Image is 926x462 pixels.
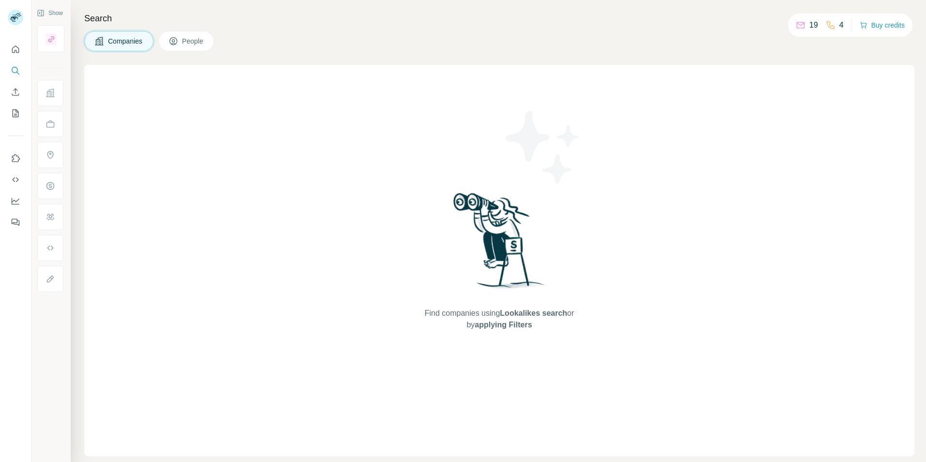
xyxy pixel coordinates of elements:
[8,150,23,167] button: Use Surfe on LinkedIn
[500,309,567,317] span: Lookalikes search
[8,214,23,231] button: Feedback
[84,12,914,25] h4: Search
[108,36,143,46] span: Companies
[182,36,204,46] span: People
[8,171,23,188] button: Use Surfe API
[8,105,23,122] button: My lists
[8,192,23,210] button: Dashboard
[422,308,577,331] span: Find companies using or by
[499,104,586,191] img: Surfe Illustration - Stars
[8,41,23,58] button: Quick start
[860,18,905,32] button: Buy credits
[30,6,70,20] button: Show
[839,19,844,31] p: 4
[449,190,550,298] img: Surfe Illustration - Woman searching with binoculars
[475,321,532,329] span: applying Filters
[8,62,23,79] button: Search
[809,19,818,31] p: 19
[8,83,23,101] button: Enrich CSV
